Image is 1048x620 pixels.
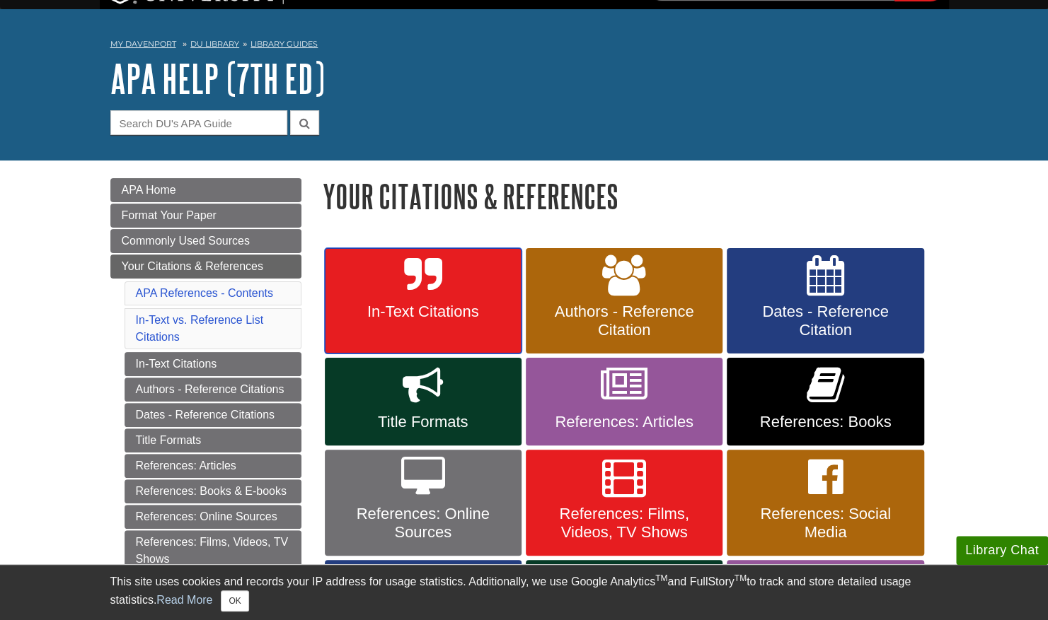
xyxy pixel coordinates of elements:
[122,260,263,272] span: Your Citations & References
[526,248,722,354] a: Authors - Reference Citation
[110,204,301,228] a: Format Your Paper
[110,57,325,100] a: APA Help (7th Ed)
[125,352,301,376] a: In-Text Citations
[125,454,301,478] a: References: Articles
[221,590,248,612] button: Close
[655,573,667,583] sup: TM
[125,428,301,452] a: Title Formats
[136,314,264,343] a: In-Text vs. Reference List Citations
[110,573,938,612] div: This site uses cookies and records your IP address for usage statistics. Additionally, we use Goo...
[136,287,273,299] a: APA References - Contents
[737,505,913,542] span: References: Social Media
[536,413,712,431] span: References: Articles
[956,536,1048,565] button: Library Chat
[323,178,938,214] h1: Your Citations & References
[536,303,712,339] span: Authors - Reference Citation
[122,209,217,221] span: Format Your Paper
[727,248,923,354] a: Dates - Reference Citation
[737,303,913,339] span: Dates - Reference Citation
[251,39,318,49] a: Library Guides
[110,38,176,50] a: My Davenport
[125,479,301,503] a: References: Books & E-books
[125,505,301,529] a: References: Online Sources
[335,413,511,431] span: Title Formats
[125,403,301,427] a: Dates - Reference Citations
[110,229,301,253] a: Commonly Used Sources
[737,413,913,431] span: References: Books
[727,358,923,445] a: References: Books
[735,573,747,583] sup: TM
[536,505,712,542] span: References: Films, Videos, TV Shows
[156,594,212,606] a: Read More
[122,235,250,247] span: Commonly Used Sources
[110,110,287,135] input: Search DU's APA Guide
[122,184,176,196] span: APA Home
[110,255,301,279] a: Your Citations & References
[125,378,301,402] a: Authors - Reference Citations
[526,450,722,556] a: References: Films, Videos, TV Shows
[325,358,522,445] a: Title Formats
[335,505,511,542] span: References: Online Sources
[526,358,722,445] a: References: Articles
[190,39,239,49] a: DU Library
[110,35,938,57] nav: breadcrumb
[110,178,301,202] a: APA Home
[727,450,923,556] a: References: Social Media
[325,248,522,354] a: In-Text Citations
[335,303,511,321] span: In-Text Citations
[125,530,301,571] a: References: Films, Videos, TV Shows
[325,450,522,556] a: References: Online Sources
